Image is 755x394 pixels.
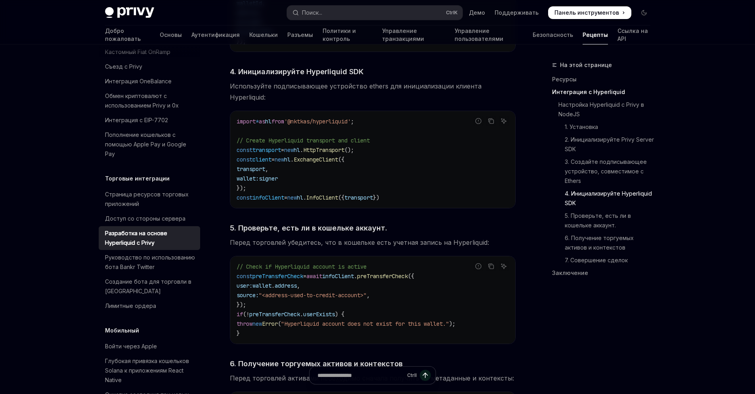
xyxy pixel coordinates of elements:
span: hl [284,156,291,163]
font: Панель инструментов [554,9,619,16]
a: Войти через Apple [99,339,200,354]
span: source: [237,292,259,299]
span: . [300,311,303,318]
span: , [297,282,300,289]
a: Разработка на основе Hyperliquid с Privy [99,226,200,250]
span: . [303,194,306,201]
span: = [284,194,287,201]
a: Аутентификация [191,25,240,44]
font: Съезд с Privy [105,63,142,70]
font: Интеграция с Hyperliquid [552,88,625,95]
span: ({ [408,273,414,280]
font: K [454,10,458,15]
font: Кошельки [249,31,278,38]
font: Поиск... [302,9,322,16]
button: Спросите ИИ [499,261,509,271]
a: Интеграция с Hyperliquid [552,86,657,98]
a: Безопасность [533,25,573,44]
font: Торговые интеграции [105,175,170,182]
a: Страница ресурсов торговых приложений [99,187,200,211]
font: Политики и контроль [323,27,356,42]
font: Разъемы [287,31,313,38]
span: new [284,146,294,154]
a: Демо [469,9,485,17]
span: InfoClient [306,194,338,201]
span: signer [259,175,278,182]
button: Отправить сообщение [420,370,431,381]
font: Мобильный [105,327,139,334]
span: ; [351,118,354,125]
span: = [281,146,284,154]
span: import [237,118,256,125]
span: ExchangeClient [294,156,338,163]
a: Добро пожаловать [105,25,150,44]
a: Заключение [552,267,657,279]
a: Съезд с Privy [99,60,200,74]
span: ) { [335,311,344,318]
font: Лимитные ордера [105,302,156,309]
font: Глубокая привязка кошельков Solana к приложениям React Native [105,357,189,383]
a: Поддерживать [495,9,539,17]
span: . [271,282,275,289]
span: new [252,320,262,327]
font: 7. Совершение сделок [565,257,628,263]
span: = [303,273,306,280]
span: userExists [303,311,335,318]
span: , [367,292,370,299]
span: new [287,194,297,201]
span: ( [243,311,246,318]
span: ); [449,320,455,327]
a: Разъемы [287,25,313,44]
font: Основы [160,31,182,38]
span: }); [237,301,246,308]
button: Включить темный режим [638,6,650,19]
font: Интеграция OneBalance [105,78,172,85]
span: infoClient [322,273,354,280]
font: 3. Создайте подписывающее устройство, совместимое с Ethers [565,158,648,184]
font: 4. Инициализируйте Hyperliquid SDK [565,190,654,206]
font: На этой странице [560,62,612,68]
span: HttpTransport [303,146,344,154]
font: Аутентификация [191,31,240,38]
font: Управление пользователями [455,27,503,42]
a: Ресурсы [552,73,657,86]
font: Управление транзакциями [382,27,424,42]
a: Настройка Hyperliquid с Privy в NodeJS [552,98,657,121]
span: address [275,282,297,289]
a: Ссылка на API [617,25,650,44]
span: }) [373,194,379,201]
font: Рецепты [583,31,608,38]
font: 6. Получение торгуемых активов и контекстов [230,359,403,368]
span: new [275,156,284,163]
span: const [237,146,252,154]
button: Скопировать содержимое из блока кода [486,261,496,271]
a: Руководство по использованию бота Bankr Twitter [99,250,200,274]
font: Руководство по использованию бота Bankr Twitter [105,254,195,270]
span: . [291,156,294,163]
font: Перед торговлей убедитесь, что в кошельке есть учетная запись на Hyperliquid: [230,238,489,246]
a: Панель инструментов [548,6,631,19]
span: . [354,273,357,280]
span: user: [237,282,252,289]
span: const [237,194,252,201]
a: 3. Создайте подписывающее устройство, совместимое с Ethers [552,156,657,187]
font: Используйте подписывающее устройство ethers для инициализации клиента Hyperliquid: [230,82,482,101]
span: ({ [338,194,344,201]
span: ({ [338,156,344,163]
a: 4. Инициализируйте Hyperliquid SDK [552,187,657,209]
button: Спросите ИИ [499,116,509,126]
font: Ресурсы [552,76,577,83]
button: Сообщить о неверном коде [473,116,484,126]
font: Интеграция с EIP-7702 [105,117,168,123]
font: Обмен криптовалют с использованием Privy и 0x [105,92,179,109]
a: Интеграция с EIP-7702 [99,113,200,127]
input: Задайте вопрос... [317,367,404,384]
a: Лимитные ордера [99,299,200,313]
a: Интеграция OneBalance [99,74,200,88]
font: 2. Инициализируйте Privy Server SDK [565,136,656,152]
span: wallet: [237,175,259,182]
a: 5. Проверьте, есть ли в кошельке аккаунт. [552,209,657,232]
font: Поддерживать [495,9,539,16]
span: await [306,273,322,280]
font: 4. Инициализируйте Hyperliquid SDK [230,67,363,76]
